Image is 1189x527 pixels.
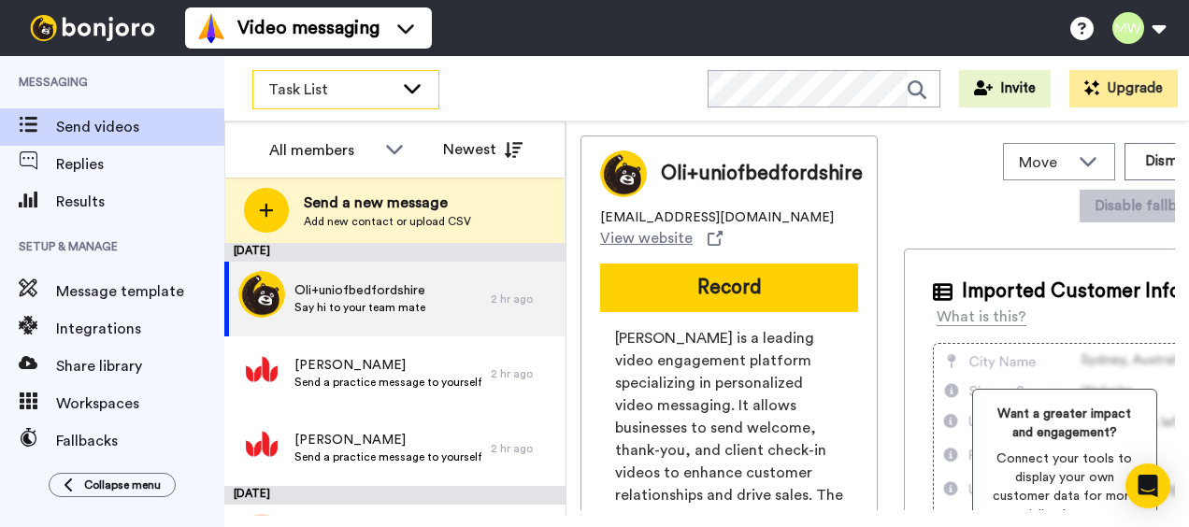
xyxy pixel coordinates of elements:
[661,160,863,188] span: Oli+uniofbedfordshire
[294,300,425,315] span: Say hi to your team mate
[1069,70,1178,107] button: Upgrade
[22,15,163,41] img: bj-logo-header-white.svg
[294,281,425,300] span: Oli+uniofbedfordshire
[600,208,834,227] span: [EMAIL_ADDRESS][DOMAIN_NAME]
[268,78,394,101] span: Task List
[237,15,380,41] span: Video messaging
[56,355,224,377] span: Share library
[294,431,481,449] span: [PERSON_NAME]
[56,280,224,303] span: Message template
[1125,463,1170,508] div: Open Intercom Messenger
[600,263,858,312] button: Record
[238,420,285,467] img: b53ab07a-f943-4dc7-8bbe-f44184e4c444.png
[269,139,376,162] div: All members
[600,227,693,249] span: View website
[224,486,566,505] div: [DATE]
[56,153,224,176] span: Replies
[196,13,226,43] img: vm-color.svg
[304,192,471,214] span: Send a new message
[988,449,1141,524] span: Connect your tools to display your own customer data for more specialized messages
[429,131,537,168] button: Newest
[56,318,224,340] span: Integrations
[988,405,1141,442] span: Want a greater impact and engagement?
[491,441,556,456] div: 2 hr ago
[238,271,285,318] img: 54b1a759-011f-45be-bb33-b09e132d62ea.png
[294,356,481,375] span: [PERSON_NAME]
[304,214,471,229] span: Add new contact or upload CSV
[56,430,224,452] span: Fallbacks
[238,346,285,392] img: 383c6af3-250e-40ba-bccf-1330c28ec5c8.png
[600,227,723,249] a: View website
[56,191,224,213] span: Results
[294,449,481,464] span: Send a practice message to yourself
[1019,151,1069,174] span: Move
[491,366,556,381] div: 2 hr ago
[56,392,224,415] span: Workspaces
[56,116,224,138] span: Send videos
[600,150,647,197] img: Image of Oli+uniofbedfordshire
[937,306,1026,328] div: What is this?
[294,375,481,390] span: Send a practice message to yourself
[84,477,161,492] span: Collapse menu
[491,292,556,306] div: 2 hr ago
[49,473,176,497] button: Collapse menu
[224,243,566,262] div: [DATE]
[962,278,1181,306] span: Imported Customer Info
[959,70,1051,107] button: Invite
